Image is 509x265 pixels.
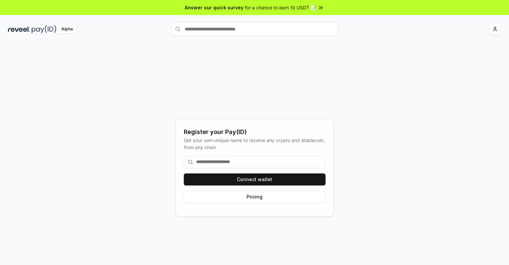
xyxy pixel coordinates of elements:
button: Connect wallet [184,173,326,185]
img: pay_id [32,25,56,33]
img: reveel_dark [8,25,30,33]
span: for a chance to earn 10 USDT 📝 [245,4,316,11]
span: Answer our quick survey [185,4,243,11]
div: Alpha [58,25,76,33]
div: Get your own unique name to receive any crypto and stablecoin, from any chain [184,137,326,151]
button: Pricing [184,191,326,203]
div: Register your Pay(ID) [184,127,326,137]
